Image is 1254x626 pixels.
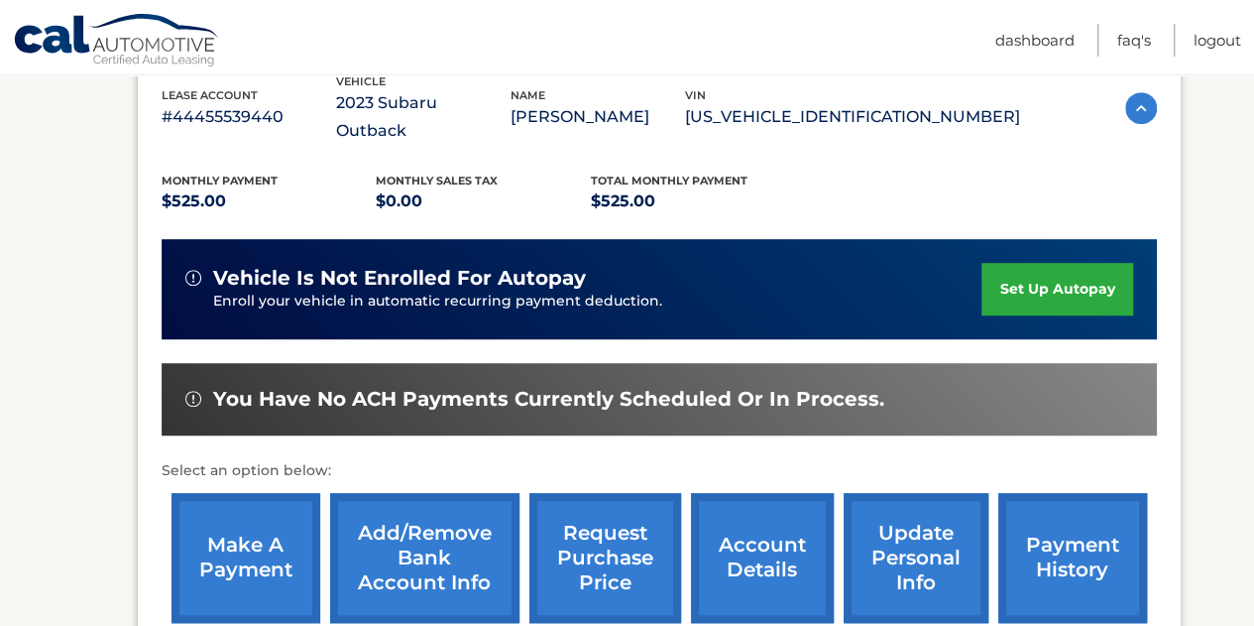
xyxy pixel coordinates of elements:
span: vehicle [336,74,386,88]
p: [PERSON_NAME] [511,103,685,131]
p: Enroll your vehicle in automatic recurring payment deduction. [213,291,982,313]
a: make a payment [171,493,320,623]
p: $525.00 [591,188,806,215]
a: Cal Automotive [13,13,221,70]
a: FAQ's [1117,24,1151,57]
img: accordion-active.svg [1125,92,1157,124]
a: payment history [998,493,1147,623]
img: alert-white.svg [185,391,201,407]
p: $0.00 [376,188,591,215]
span: Monthly sales Tax [376,174,498,188]
p: $525.00 [162,188,377,215]
span: Monthly Payment [162,174,278,188]
img: alert-white.svg [185,270,201,286]
a: set up autopay [981,263,1132,315]
span: name [511,88,545,102]
span: vin [685,88,706,102]
span: You have no ACH payments currently scheduled or in process. [213,387,884,412]
a: request purchase price [529,493,681,623]
a: update personal info [844,493,988,623]
a: Add/Remove bank account info [330,493,519,623]
p: [US_VEHICLE_IDENTIFICATION_NUMBER] [685,103,1020,131]
a: Dashboard [995,24,1075,57]
span: vehicle is not enrolled for autopay [213,266,586,291]
a: account details [691,493,834,623]
span: Total Monthly Payment [591,174,747,188]
p: #44455539440 [162,103,336,131]
p: 2023 Subaru Outback [336,89,511,145]
p: Select an option below: [162,459,1157,483]
span: lease account [162,88,258,102]
a: Logout [1194,24,1241,57]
